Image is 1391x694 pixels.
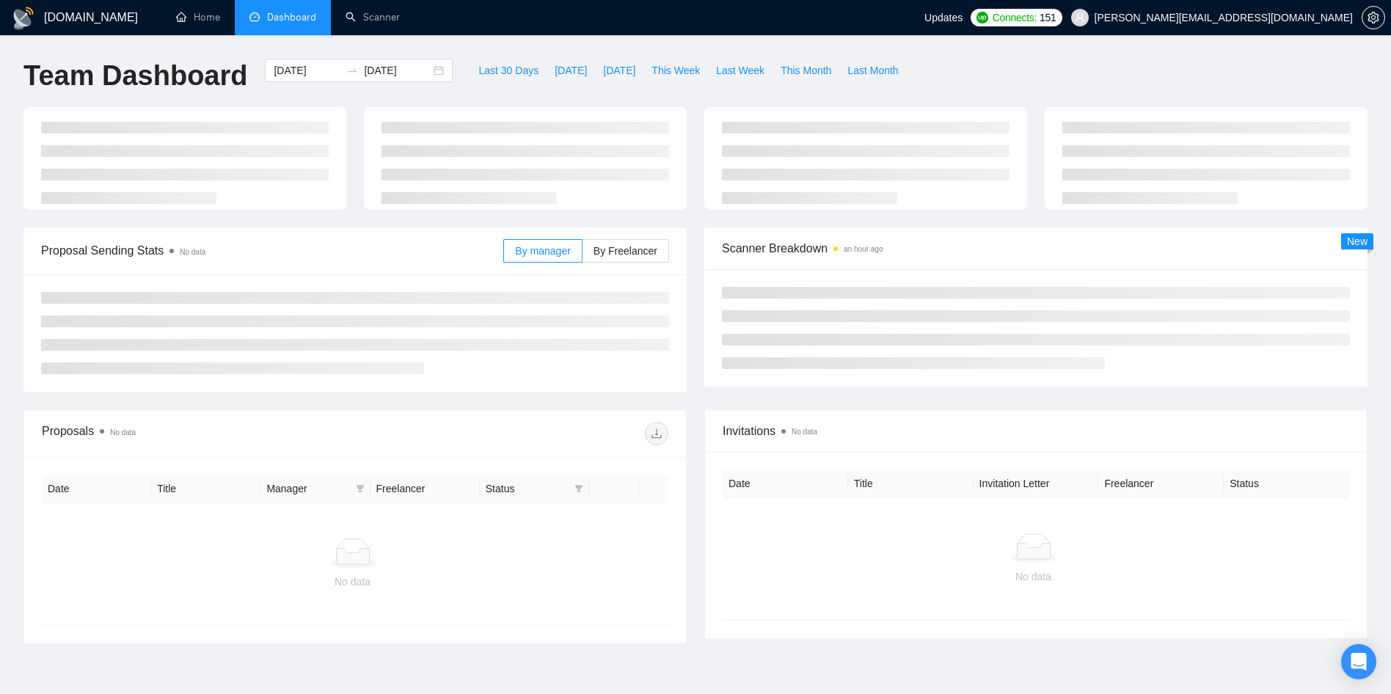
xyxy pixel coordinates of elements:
span: No data [180,248,205,256]
span: This Week [651,62,700,78]
img: logo [12,7,35,30]
img: upwork-logo.png [976,12,988,23]
span: to [346,65,358,76]
a: setting [1362,12,1385,23]
span: [DATE] [555,62,587,78]
span: By manager [515,245,570,257]
span: filter [572,478,586,500]
button: This Week [643,59,708,82]
th: Title [848,470,974,498]
div: Open Intercom Messenger [1341,644,1376,679]
span: 151 [1040,10,1056,26]
span: setting [1362,12,1384,23]
span: filter [353,478,368,500]
input: Start date [274,62,340,78]
span: filter [574,484,583,493]
span: Connects: [993,10,1037,26]
th: Freelancer [1098,470,1224,498]
th: Status [1224,470,1349,498]
th: Date [42,475,151,503]
span: swap-right [346,65,358,76]
time: an hour ago [844,245,883,253]
div: No data [54,574,651,590]
span: Last Month [847,62,898,78]
span: Manager [266,481,349,497]
input: End date [364,62,431,78]
span: filter [356,484,365,493]
th: Date [723,470,848,498]
th: Title [151,475,260,503]
span: user [1075,12,1085,23]
span: No data [792,428,817,436]
button: Last 30 Days [470,59,547,82]
span: By Freelancer [594,245,657,257]
span: Dashboard [267,11,316,23]
th: Freelancer [370,475,480,503]
button: This Month [773,59,839,82]
span: Proposal Sending Stats [41,241,503,260]
span: [DATE] [603,62,635,78]
a: searchScanner [346,11,400,23]
th: Manager [260,475,370,503]
div: No data [734,569,1332,585]
span: Updates [924,12,963,23]
div: Proposals [42,422,355,445]
th: Invitation Letter [974,470,1099,498]
span: dashboard [249,12,260,22]
span: Last Week [716,62,764,78]
button: setting [1362,6,1385,29]
a: homeHome [176,11,220,23]
span: Invitations [723,422,1349,440]
h1: Team Dashboard [23,59,247,93]
span: This Month [781,62,831,78]
button: [DATE] [595,59,643,82]
button: Last Week [708,59,773,82]
span: Scanner Breakdown [722,239,1350,257]
button: Last Month [839,59,906,82]
span: No data [110,428,136,437]
span: Last 30 Days [478,62,538,78]
button: [DATE] [547,59,595,82]
span: New [1347,235,1368,247]
span: Status [486,481,569,497]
